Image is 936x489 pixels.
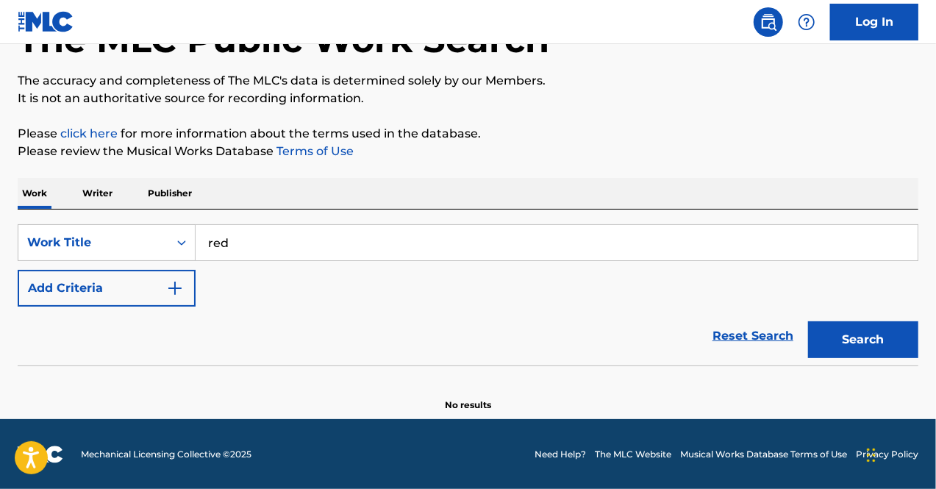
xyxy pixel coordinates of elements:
[18,125,918,143] p: Please for more information about the terms used in the database.
[81,448,251,461] span: Mechanical Licensing Collective © 2025
[18,446,63,463] img: logo
[856,448,918,461] a: Privacy Policy
[18,224,918,365] form: Search Form
[680,448,847,461] a: Musical Works Database Terms of Use
[166,279,184,297] img: 9d2ae6d4665cec9f34b9.svg
[18,270,196,307] button: Add Criteria
[18,178,51,209] p: Work
[27,234,160,251] div: Work Title
[862,418,936,489] iframe: Chat Widget
[798,13,815,31] img: help
[535,448,586,461] a: Need Help?
[760,13,777,31] img: search
[867,433,876,477] div: Drag
[78,178,117,209] p: Writer
[830,4,918,40] a: Log In
[18,90,918,107] p: It is not an authoritative source for recording information.
[445,381,491,412] p: No results
[595,448,671,461] a: The MLC Website
[18,72,918,90] p: The accuracy and completeness of The MLC's data is determined solely by our Members.
[808,321,918,358] button: Search
[792,7,821,37] div: Help
[18,143,918,160] p: Please review the Musical Works Database
[754,7,783,37] a: Public Search
[18,11,74,32] img: MLC Logo
[705,320,801,352] a: Reset Search
[274,144,354,158] a: Terms of Use
[143,178,196,209] p: Publisher
[60,126,118,140] a: click here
